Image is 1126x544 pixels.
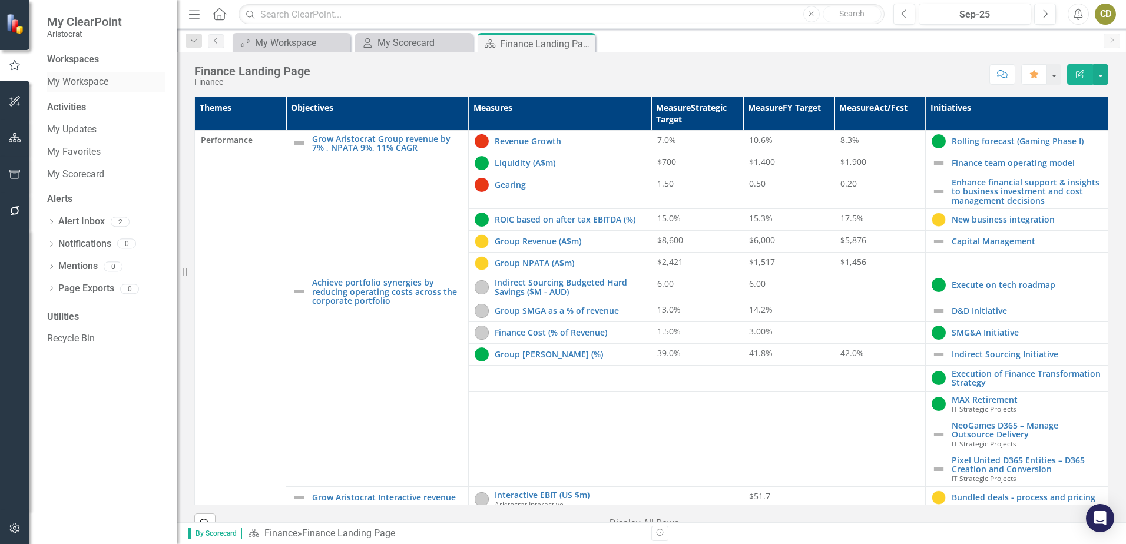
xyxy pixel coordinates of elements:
td: Double-Click to Edit Right Click for Context Menu [469,343,651,365]
img: Not Defined [932,184,946,198]
a: My Scorecard [358,35,470,50]
img: On Track [475,213,489,227]
a: Mentions [58,260,98,273]
img: ClearPoint Strategy [6,14,27,34]
div: Finance Landing Page [302,528,395,539]
img: At Risk [932,490,946,505]
td: Double-Click to Edit Right Click for Context Menu [469,174,651,209]
span: $700 [657,156,676,167]
td: Double-Click to Edit Right Click for Context Menu [925,321,1108,343]
a: Group SMGA as a % of revenue [495,306,645,315]
a: My Workspace [236,35,347,50]
td: Double-Click to Edit Right Click for Context Menu [925,300,1108,321]
td: Double-Click to Edit Right Click for Context Menu [925,274,1108,300]
a: Execute on tech roadmap [952,280,1102,289]
a: New business integration [952,215,1102,224]
td: Double-Click to Edit Right Click for Context Menu [925,209,1108,231]
td: Double-Click to Edit Right Click for Context Menu [286,486,469,538]
img: Off Track [475,134,489,148]
img: Not Defined [932,427,946,442]
small: Aristocrat [47,29,122,38]
img: On Track [932,278,946,292]
img: At Risk [932,213,946,227]
span: 3.00% [749,326,773,337]
td: Double-Click to Edit Right Click for Context Menu [925,231,1108,253]
div: 0 [120,284,139,294]
span: 14.2% [749,304,773,315]
a: Gearing [495,180,645,189]
span: 13.0% [657,304,681,315]
img: On Track [932,326,946,340]
span: $8,600 [657,234,683,246]
span: IT Strategic Projects [952,439,1016,448]
span: 15.0% [657,213,681,224]
span: $1,456 [840,256,866,267]
a: My Favorites [47,145,165,159]
a: D&D Initiative [952,306,1102,315]
span: IT Strategic Projects [952,404,1016,413]
img: On Track [932,134,946,148]
a: Capital Management [952,237,1102,246]
td: Double-Click to Edit Right Click for Context Menu [469,253,651,274]
span: $1,400 [749,156,775,167]
span: 8.3% [840,134,859,145]
span: IT Strategic Projects [952,473,1016,483]
div: 2 [111,217,130,227]
td: Double-Click to Edit Right Click for Context Menu [469,131,651,152]
td: Double-Click to Edit Right Click for Context Menu [286,131,469,274]
td: Double-Click to Edit Right Click for Context Menu [469,209,651,231]
img: On Track [475,347,489,361]
a: Grow Aristocrat Interactive revenue [312,493,462,502]
span: 42.0% [840,347,864,359]
a: Grow Aristocrat Group revenue by 7% , NPATA 9%, 11% CAGR [312,134,462,152]
span: $5,876 [840,234,866,246]
div: Alerts [47,193,165,206]
button: Sep-25 [919,4,1031,25]
div: 0 [104,261,122,271]
a: Notifications [58,237,111,251]
span: 1.50 [657,178,674,189]
a: Pixel United D365 Entities – D365 Creation and Conversion [952,456,1102,474]
div: Activities [47,101,165,114]
a: Indirect Sourcing Budgeted Hard Savings ($M - AUD) [495,278,645,296]
span: Aristocrat Interactive [495,499,564,509]
img: Not Started [475,326,489,340]
td: Double-Click to Edit Right Click for Context Menu [925,486,1108,512]
div: » [248,527,643,540]
a: Group NPATA (A$m) [495,258,645,267]
span: 10.6% [749,134,773,145]
span: $51.7 [749,490,770,502]
img: Not Started [475,280,489,294]
a: Liquidity (A$m) [495,158,645,167]
img: Not Defined [932,156,946,170]
img: Not Defined [932,462,946,476]
span: 17.5% [840,213,864,224]
div: Finance [194,78,310,87]
td: Double-Click to Edit Right Click for Context Menu [925,131,1108,152]
img: Not Defined [292,136,306,150]
span: 0.50 [749,178,766,189]
td: Double-Click to Edit Right Click for Context Menu [925,365,1108,391]
img: Not Defined [932,234,946,248]
div: Finance Landing Page [500,37,592,51]
a: NeoGames D365 – Manage Outsource Delivery [952,421,1102,439]
img: Not Started [475,304,489,318]
a: Indirect Sourcing Initiative [952,350,1102,359]
span: Performance [201,134,280,146]
img: Not Defined [292,284,306,298]
span: 15.3% [749,213,773,224]
td: Double-Click to Edit Right Click for Context Menu [469,274,651,300]
td: Double-Click to Edit Right Click for Context Menu [469,231,651,253]
img: On Track [475,156,489,170]
span: 7.0% [657,134,676,145]
span: 1.50% [657,326,681,337]
img: At Risk [475,234,489,248]
a: My Updates [47,123,165,137]
span: $6,000 [749,234,775,246]
button: CD [1095,4,1116,25]
a: Recycle Bin [47,332,165,346]
div: Utilities [47,310,165,324]
td: Double-Click to Edit Right Click for Context Menu [925,152,1108,174]
span: Search [839,9,865,18]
